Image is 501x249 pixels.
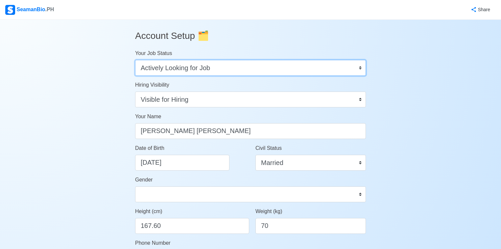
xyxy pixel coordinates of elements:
[255,218,366,234] input: ex. 60
[45,7,54,12] span: .PH
[135,208,162,214] span: Height (cm)
[135,82,169,88] span: Hiring Visibility
[255,208,282,214] span: Weight (kg)
[135,144,164,152] label: Date of Birth
[135,114,161,119] span: Your Name
[255,144,282,152] label: Civil Status
[135,240,171,246] span: Phone Number
[135,218,249,234] input: ex. 163
[135,49,172,57] label: Your Job Status
[135,123,366,139] input: Type your name
[5,5,15,15] img: Logo
[464,3,496,16] button: Share
[5,5,54,15] div: SeamanBio
[135,176,153,184] label: Gender
[135,25,366,47] h3: Account Setup
[198,31,209,41] span: folder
